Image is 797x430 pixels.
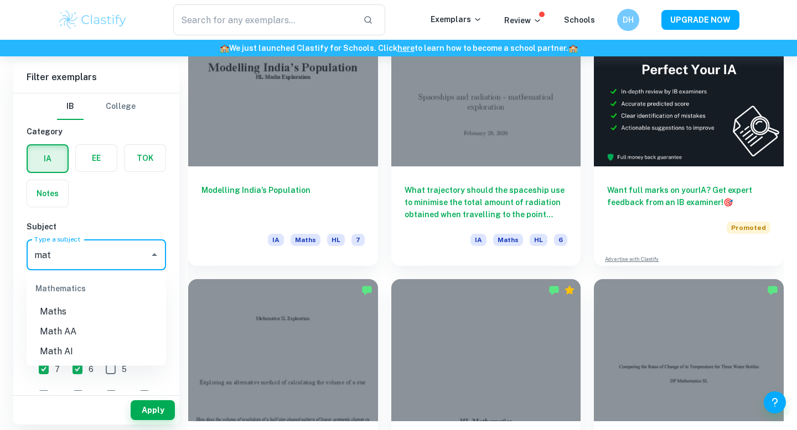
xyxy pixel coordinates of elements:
p: Exemplars [431,13,482,25]
div: Mathematics [27,275,166,302]
button: EE [76,145,117,171]
h6: Filter exemplars [13,62,179,93]
button: Notes [27,180,68,207]
span: 🏫 [568,44,578,53]
button: UPGRADE NOW [661,10,739,30]
span: Maths [291,234,320,246]
div: Premium [564,285,575,296]
span: IA [268,234,284,246]
button: Apply [131,400,175,420]
span: 7 [55,363,60,375]
div: Filter type choice [57,93,136,120]
a: Schools [564,15,595,24]
a: Advertise with Clastify [605,255,659,263]
h6: What trajectory should the spaceship use to minimise the total amount of radiation obtained when ... [405,184,568,221]
li: Math AA [27,322,166,342]
button: DH [617,9,639,31]
span: 1 [156,389,159,401]
span: 🏫 [220,44,229,53]
button: Help and Feedback [764,391,786,413]
a: Want full marks on yourIA? Get expert feedback from an IB examiner!PromotedAdvertise with Clastify [594,24,784,266]
span: Maths [493,234,523,246]
li: Math AI [27,342,166,361]
img: Marked [767,285,778,296]
span: 🎯 [723,198,733,207]
h6: Subject [27,221,166,233]
img: Thumbnail [594,24,784,166]
h6: Want full marks on your IA ? Get expert feedback from an IB examiner! [607,184,770,208]
p: Review [504,14,542,27]
li: Maths [27,302,166,322]
h6: We just launched Clastify for Schools. Click to learn how to become a school partner. [2,42,795,54]
img: Marked [361,285,372,296]
span: 3 [89,389,94,401]
span: 2 [122,389,127,401]
span: 6 [89,363,94,375]
span: HL [530,234,547,246]
span: 4 [55,389,60,401]
button: IB [57,93,84,120]
span: 6 [554,234,567,246]
button: Close [147,247,162,263]
span: 7 [351,234,365,246]
h6: Category [27,125,166,138]
span: 5 [122,363,127,375]
img: Marked [548,285,560,296]
span: Promoted [727,222,770,234]
span: IA [470,234,487,246]
button: College [106,93,136,120]
a: Modelling India’s PopulationIAMathsHL7 [188,24,378,266]
button: TOK [125,145,165,171]
h6: DH [622,14,635,26]
a: What trajectory should the spaceship use to minimise the total amount of radiation obtained when ... [391,24,581,266]
img: Clastify logo [58,9,128,31]
span: HL [327,234,345,246]
a: here [397,44,415,53]
label: Type a subject [34,234,80,244]
h6: Modelling India’s Population [201,184,365,221]
input: Search for any exemplars... [173,4,354,35]
button: IA [28,145,68,172]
